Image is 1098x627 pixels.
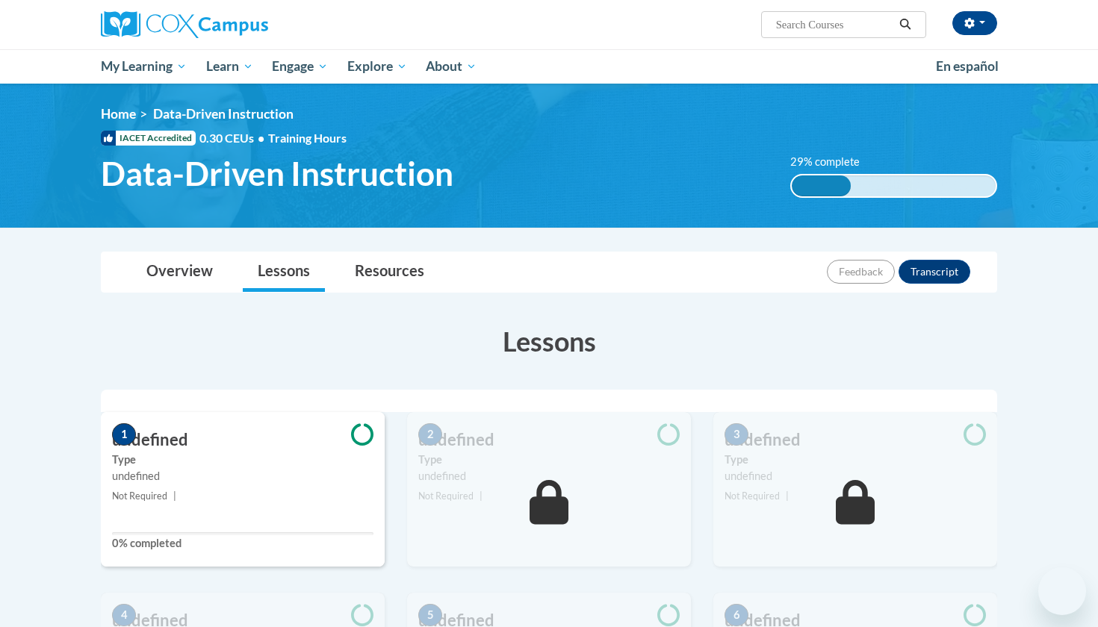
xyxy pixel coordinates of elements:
label: 29% complete [790,154,876,170]
a: Resources [340,252,439,292]
span: Explore [347,57,407,75]
span: | [173,490,176,502]
span: 1 [112,423,136,446]
a: My Learning [91,49,196,84]
span: 3 [725,423,748,446]
label: Type [418,452,680,468]
button: Search [894,16,916,34]
span: Not Required [418,490,474,502]
h3: undefined [407,428,691,452]
span: • [258,131,264,145]
a: Explore [338,49,417,84]
span: Not Required [112,490,167,502]
span: 0.30 CEUs [199,130,268,146]
button: Transcript [899,260,970,284]
div: 29% complete [792,175,851,196]
span: Training Hours [268,131,347,145]
span: 2 [418,423,442,446]
label: Type [112,452,373,468]
span: Not Required [725,490,780,502]
div: undefined [725,468,986,484]
span: My Learning [101,57,187,75]
span: Engage [272,57,328,75]
a: Overview [131,252,228,292]
a: Cox Campus [101,11,385,38]
div: undefined [418,468,680,484]
label: Type [725,452,986,468]
a: Lessons [243,252,325,292]
span: Learn [206,57,253,75]
div: Main menu [78,49,1020,84]
label: 0% completed [112,535,373,552]
button: Account Settings [952,11,997,35]
div: undefined [112,468,373,484]
a: Learn [196,49,263,84]
a: En español [926,51,1008,82]
img: Cox Campus [101,11,268,38]
span: Data-Driven Instruction [153,106,294,122]
iframe: Button to launch messaging window [1038,567,1086,615]
span: IACET Accredited [101,131,196,146]
h3: undefined [101,428,385,452]
span: About [426,57,477,75]
input: Search Courses [775,16,894,34]
span: Data-Driven Instruction [101,154,453,193]
h3: Lessons [101,322,997,360]
a: Engage [262,49,338,84]
a: About [417,49,487,84]
button: Feedback [827,260,895,284]
span: 5 [418,604,442,626]
span: | [480,490,483,502]
h3: undefined [713,428,997,452]
span: 4 [112,604,136,626]
a: Home [101,106,136,122]
span: 6 [725,604,748,626]
span: En español [936,58,999,74]
span: | [786,490,789,502]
